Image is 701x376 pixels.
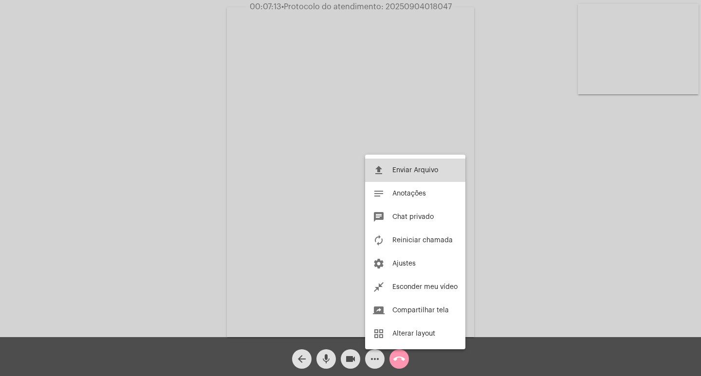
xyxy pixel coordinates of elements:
span: Esconder meu vídeo [392,284,458,290]
span: Compartilhar tela [392,307,449,314]
mat-icon: close_fullscreen [373,281,385,293]
mat-icon: settings [373,258,385,269]
span: Chat privado [392,214,434,220]
mat-icon: autorenew [373,234,385,246]
mat-icon: notes [373,188,385,199]
span: Reiniciar chamada [392,237,453,244]
mat-icon: screen_share [373,304,385,316]
span: Anotações [392,190,426,197]
span: Ajustes [392,260,416,267]
mat-icon: grid_view [373,328,385,340]
span: Alterar layout [392,330,435,337]
span: Enviar Arquivo [392,167,438,174]
mat-icon: file_upload [373,164,385,176]
mat-icon: chat [373,211,385,223]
